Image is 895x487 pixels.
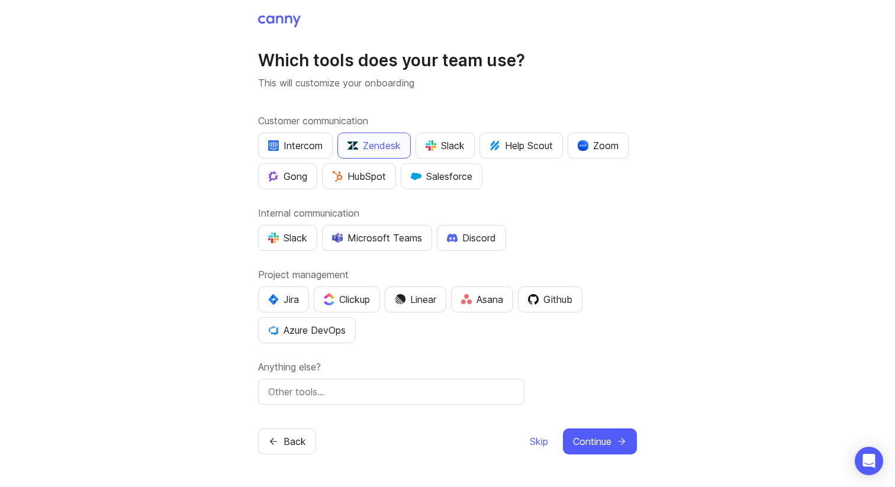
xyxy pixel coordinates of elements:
button: Discord [437,225,506,251]
button: HubSpot [322,163,396,189]
div: Zendesk [347,138,401,153]
button: Slack [416,133,475,159]
div: Open Intercom Messenger [855,447,883,475]
div: HubSpot [332,169,386,183]
div: Zoom [578,138,619,153]
div: Discord [447,231,496,245]
button: Gong [258,163,317,189]
div: Clickup [324,292,370,307]
img: +iLplPsjzba05dttzK064pds+5E5wZnCVbuGoLvBrYdmEPrXTzGo7zG60bLEREEjvOjaG9Saez5xsOEAbxBwOP6dkea84XY9O... [447,233,458,241]
div: Help Scout [490,138,553,153]
img: GKxMRLiRsgdWqxrdBeWfGK5kaZ2alx1WifDSa2kSTsK6wyJURKhUuPoQRYzjholVGzT2A2owx2gHwZoyZHHCYJ8YNOAZj3DSg... [411,171,421,182]
button: Linear [385,286,446,312]
button: Microsoft Teams [322,225,432,251]
label: Project management [258,267,637,282]
p: This will customize your onboarding [258,76,637,90]
span: Skip [530,434,548,449]
h1: Which tools does your team use? [258,50,637,71]
label: Customer communication [258,114,637,128]
button: Asana [451,286,513,312]
div: Jira [268,292,299,307]
input: Other tools… [268,385,514,399]
button: Zoom [568,133,629,159]
img: YKcwp4sHBXAAAAAElFTkSuQmCC [268,325,279,336]
img: kV1LT1TqjqNHPtRK7+FoaplE1qRq1yqhg056Z8K5Oc6xxgIuf0oNQ9LelJqbcyPisAf0C9LDpX5UIuAAAAAElFTkSuQmCC [490,140,500,151]
div: Microsoft Teams [332,231,422,245]
button: Clickup [314,286,380,312]
span: Continue [573,434,611,449]
img: Canny Home [258,15,301,27]
button: Intercom [258,133,333,159]
img: 0D3hMmx1Qy4j6AAAAAElFTkSuQmCC [528,294,539,305]
div: Gong [268,169,307,183]
span: Back [284,434,306,449]
div: Azure DevOps [268,323,346,337]
img: Rf5nOJ4Qh9Y9HAAAAAElFTkSuQmCC [461,294,472,304]
div: Linear [395,292,436,307]
img: UniZRqrCPz6BHUWevMzgDJ1FW4xaGg2egd7Chm8uY0Al1hkDyjqDa8Lkk0kDEdqKkBok+T4wfoD0P0o6UMciQ8AAAAASUVORK... [347,140,358,151]
button: Github [518,286,582,312]
img: Dm50RERGQWO2Ei1WzHVviWZlaLVriU9uRN6E+tIr91ebaDbMKKPDpFbssSuEG21dcGXkrKsuOVPwCeFJSFAIOxgiKgL2sFHRe... [395,294,405,305]
button: Jira [258,286,309,312]
img: j83v6vj1tgY2AAAAABJRU5ErkJggg== [324,293,334,305]
button: Slack [258,225,317,251]
img: G+3M5qq2es1si5SaumCnMN47tP1CvAZneIVX5dcx+oz+ZLhv4kfP9DwAAAABJRU5ErkJggg== [332,171,343,182]
button: Back [258,428,316,454]
button: Continue [563,428,637,454]
div: Slack [426,138,465,153]
img: xLHbn3khTPgAAAABJRU5ErkJggg== [578,140,588,151]
div: Asana [461,292,503,307]
label: Internal communication [258,206,637,220]
div: Slack [268,231,307,245]
button: Zendesk [337,133,411,159]
button: Salesforce [401,163,482,189]
button: Skip [529,428,549,454]
button: Help Scout [479,133,563,159]
div: Intercom [268,138,323,153]
button: Azure DevOps [258,317,356,343]
img: eRR1duPH6fQxdnSV9IruPjCimau6md0HxlPR81SIPROHX1VjYjAN9a41AAAAAElFTkSuQmCC [268,140,279,151]
img: WIAAAAASUVORK5CYII= [268,233,279,243]
img: qKnp5cUisfhcFQGr1t296B61Fm0WkUVwBZaiVE4uNRmEGBFetJMz8xGrgPHqF1mLDIG816Xx6Jz26AFmkmT0yuOpRCAR7zRpG... [268,171,279,182]
div: Salesforce [411,169,472,183]
img: D0GypeOpROL5AAAAAElFTkSuQmCC [332,233,343,243]
img: WIAAAAASUVORK5CYII= [426,140,436,151]
div: Github [528,292,572,307]
label: Anything else? [258,360,637,374]
img: svg+xml;base64,PHN2ZyB4bWxucz0iaHR0cDovL3d3dy53My5vcmcvMjAwMC9zdmciIHZpZXdCb3g9IjAgMCA0MC4zNDMgND... [268,294,279,305]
